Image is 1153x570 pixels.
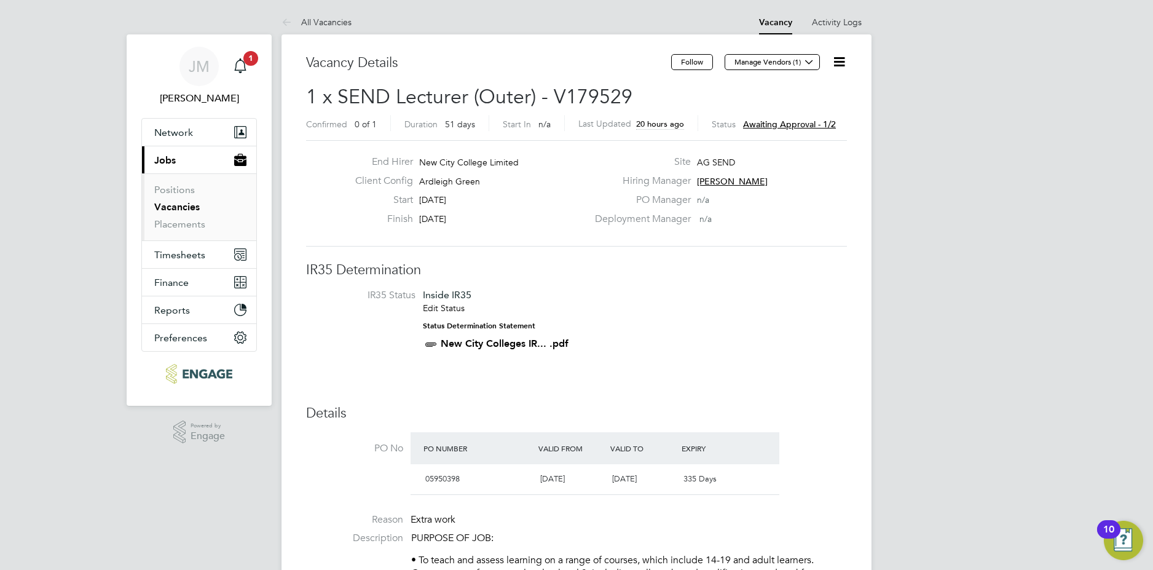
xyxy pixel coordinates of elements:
span: Finance [154,277,189,288]
button: Network [142,119,256,146]
a: Placements [154,218,205,230]
div: Expiry [679,437,750,459]
span: Engage [191,431,225,441]
a: Vacancies [154,201,200,213]
span: [DATE] [540,473,565,484]
label: Site [588,156,691,168]
strong: Status Determination Statement [423,322,535,330]
span: Ardleigh Green [419,176,480,187]
span: 20 hours ago [636,119,684,129]
label: PO No [306,442,403,455]
button: Reports [142,296,256,323]
div: Jobs [142,173,256,240]
span: JM [189,58,210,74]
span: 335 Days [683,473,717,484]
span: n/a [538,119,551,130]
a: Positions [154,184,195,196]
span: New City College Limited [419,157,519,168]
label: Description [306,532,403,545]
span: Network [154,127,193,138]
a: Activity Logs [812,17,862,28]
button: Finance [142,269,256,296]
div: Valid To [607,437,679,459]
a: JM[PERSON_NAME] [141,47,257,106]
a: 1 [228,47,253,86]
span: n/a [699,213,712,224]
span: Timesheets [154,249,205,261]
a: Powered byEngage [173,421,226,444]
span: Reports [154,304,190,316]
button: Manage Vendors (1) [725,54,820,70]
h3: Details [306,405,847,422]
button: Jobs [142,146,256,173]
label: PO Manager [588,194,691,207]
button: Timesheets [142,241,256,268]
span: 1 x SEND Lecturer (Outer) - V179529 [306,85,632,109]
span: [DATE] [612,473,637,484]
label: Last Updated [578,118,631,129]
div: Valid From [535,437,607,459]
span: [DATE] [419,194,446,205]
span: Preferences [154,332,207,344]
label: Client Config [345,175,413,188]
label: Duration [404,119,438,130]
button: Preferences [142,324,256,351]
span: 1 [243,51,258,66]
label: Reason [306,513,403,526]
span: 0 of 1 [355,119,377,130]
a: New City Colleges IR... .pdf [441,338,569,349]
div: 10 [1103,529,1114,545]
label: Finish [345,213,413,226]
button: Open Resource Center, 10 new notifications [1104,521,1143,560]
a: All Vacancies [281,17,352,28]
button: Follow [671,54,713,70]
span: [PERSON_NAME] [697,176,768,187]
h3: IR35 Determination [306,261,847,279]
span: Inside IR35 [423,289,471,301]
span: 51 days [445,119,475,130]
label: Deployment Manager [588,213,691,226]
label: IR35 Status [318,289,415,302]
label: Confirmed [306,119,347,130]
span: Awaiting approval - 1/2 [743,119,836,130]
a: Go to home page [141,364,257,384]
span: n/a [697,194,709,205]
label: Start In [503,119,531,130]
div: PO Number [420,437,535,459]
span: Jacqueline Mitchell [141,91,257,106]
label: Hiring Manager [588,175,691,188]
a: Edit Status [423,303,465,314]
span: 05950398 [425,473,460,484]
label: Start [345,194,413,207]
img: ncclondon-logo-retina.png [166,364,232,384]
span: [DATE] [419,213,446,224]
p: PURPOSE OF JOB: [411,532,847,545]
h3: Vacancy Details [306,54,671,72]
span: Extra work [411,513,455,526]
span: Powered by [191,421,225,431]
span: AG SEND [697,157,735,168]
a: Vacancy [759,17,792,28]
nav: Main navigation [127,34,272,406]
label: Status [712,119,736,130]
span: Jobs [154,154,176,166]
label: End Hirer [345,156,413,168]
